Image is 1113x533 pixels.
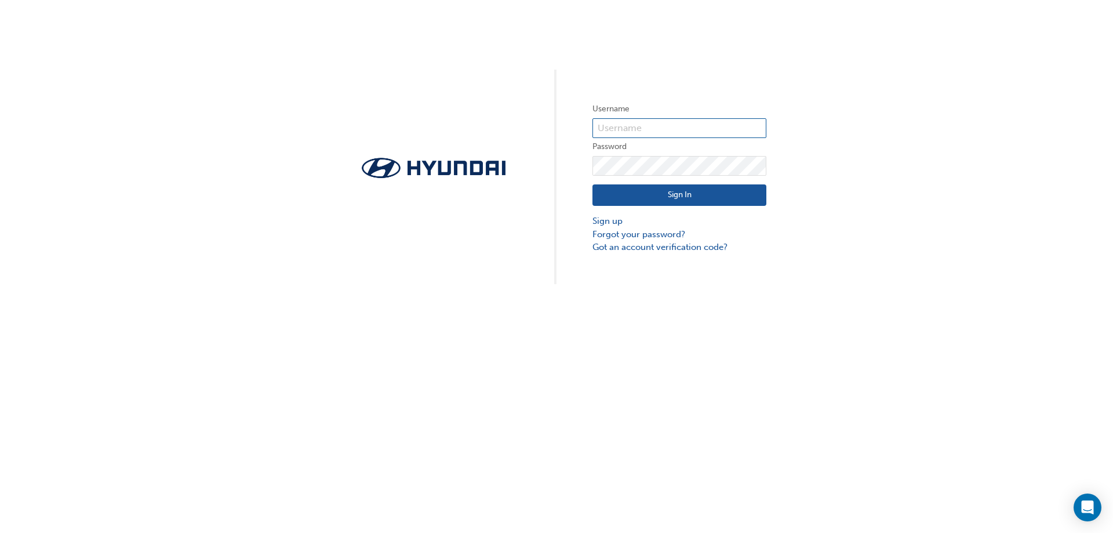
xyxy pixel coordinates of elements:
a: Got an account verification code? [592,241,766,254]
img: Trak [347,154,521,182]
input: Username [592,118,766,138]
a: Sign up [592,215,766,228]
label: Password [592,140,766,154]
label: Username [592,102,766,116]
button: Sign In [592,184,766,206]
div: Open Intercom Messenger [1074,494,1101,521]
a: Forgot your password? [592,228,766,241]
